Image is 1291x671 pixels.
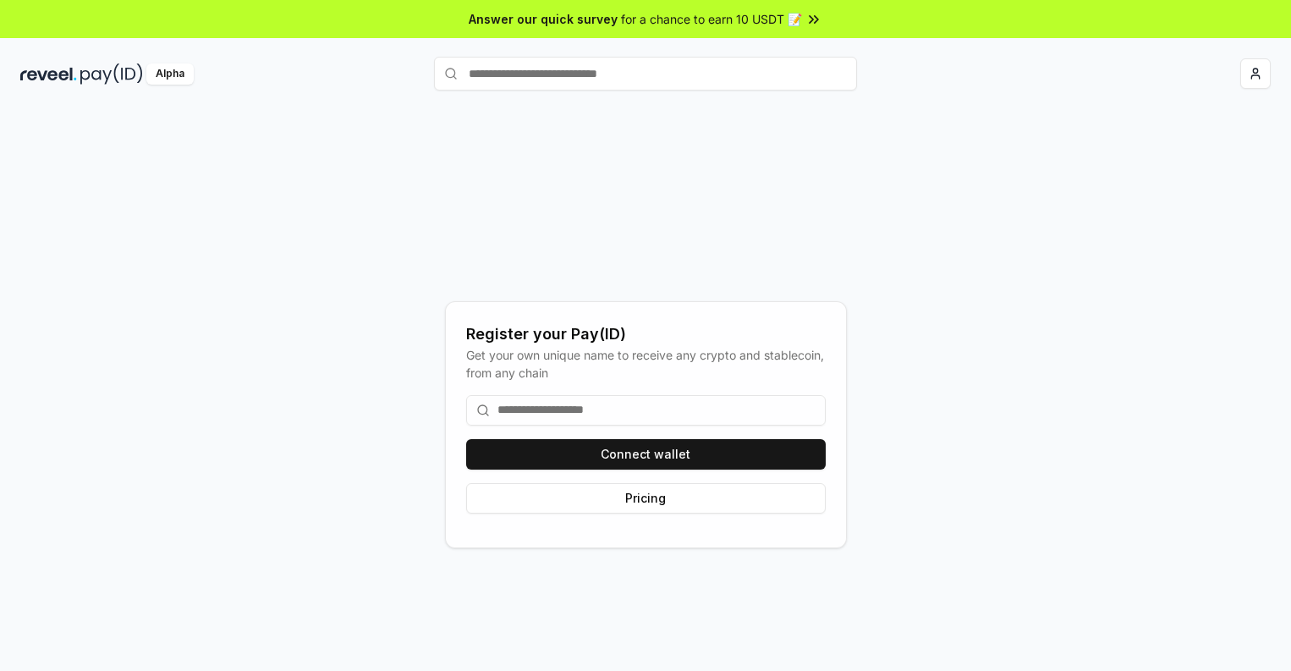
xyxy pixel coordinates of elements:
div: Get your own unique name to receive any crypto and stablecoin, from any chain [466,346,826,382]
button: Connect wallet [466,439,826,470]
div: Register your Pay(ID) [466,322,826,346]
div: Alpha [146,63,194,85]
span: Answer our quick survey [469,10,618,28]
img: reveel_dark [20,63,77,85]
img: pay_id [80,63,143,85]
button: Pricing [466,483,826,514]
span: for a chance to earn 10 USDT 📝 [621,10,802,28]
